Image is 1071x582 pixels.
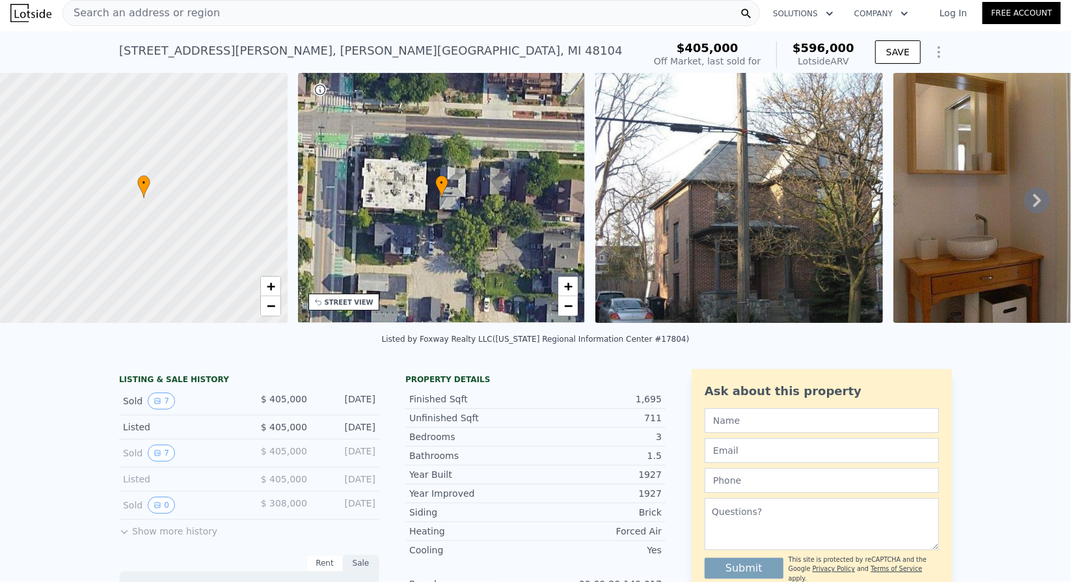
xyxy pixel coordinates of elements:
[266,278,275,294] span: +
[409,468,535,481] div: Year Built
[654,55,761,68] div: Off Market, last sold for
[318,421,375,434] div: [DATE]
[875,40,921,64] button: SAVE
[409,487,535,500] div: Year Improved
[409,525,535,538] div: Heating
[266,298,275,314] span: −
[435,175,448,198] div: •
[793,41,854,55] span: $596,000
[63,5,220,21] span: Search an address or region
[558,296,578,316] a: Zoom out
[926,39,952,65] button: Show Options
[409,411,535,424] div: Unfinished Sqft
[318,497,375,514] div: [DATE]
[261,277,280,296] a: Zoom in
[261,446,307,456] span: $ 405,000
[123,445,239,462] div: Sold
[535,525,662,538] div: Forced Air
[10,4,51,22] img: Lotside
[137,177,150,189] span: •
[793,55,854,68] div: Lotside ARV
[409,544,535,557] div: Cooling
[148,445,175,462] button: View historical data
[261,296,280,316] a: Zoom out
[535,468,662,481] div: 1927
[123,421,239,434] div: Listed
[119,520,217,538] button: Show more history
[558,277,578,296] a: Zoom in
[705,468,939,493] input: Phone
[535,430,662,443] div: 3
[535,449,662,462] div: 1.5
[325,298,373,307] div: STREET VIEW
[409,430,535,443] div: Bedrooms
[844,2,919,25] button: Company
[119,42,623,60] div: [STREET_ADDRESS][PERSON_NAME] , [PERSON_NAME][GEOGRAPHIC_DATA] , MI 48104
[261,498,307,508] span: $ 308,000
[409,506,535,519] div: Siding
[705,558,783,579] button: Submit
[535,544,662,557] div: Yes
[435,177,448,189] span: •
[924,7,983,20] a: Log In
[535,487,662,500] div: 1927
[705,382,939,400] div: Ask about this property
[306,555,343,572] div: Rent
[137,175,150,198] div: •
[705,438,939,463] input: Email
[405,374,666,385] div: Property details
[318,445,375,462] div: [DATE]
[677,41,739,55] span: $405,000
[409,393,535,406] div: Finished Sqft
[119,374,379,387] div: LISTING & SALE HISTORY
[813,565,855,572] a: Privacy Policy
[564,298,573,314] span: −
[705,408,939,433] input: Name
[595,73,883,323] img: Sale: 136169097 Parcel: 44017700
[261,422,307,432] span: $ 405,000
[148,393,175,409] button: View historical data
[318,473,375,486] div: [DATE]
[763,2,844,25] button: Solutions
[382,335,690,344] div: Listed by Foxway Realty LLC ([US_STATE] Regional Information Center #17804)
[123,497,239,514] div: Sold
[261,474,307,484] span: $ 405,000
[535,393,662,406] div: 1,695
[535,506,662,519] div: Brick
[148,497,175,514] button: View historical data
[123,473,239,486] div: Listed
[409,449,535,462] div: Bathrooms
[564,278,573,294] span: +
[261,394,307,404] span: $ 405,000
[343,555,379,572] div: Sale
[123,393,239,409] div: Sold
[871,565,922,572] a: Terms of Service
[535,411,662,424] div: 711
[318,393,375,409] div: [DATE]
[983,2,1061,24] a: Free Account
